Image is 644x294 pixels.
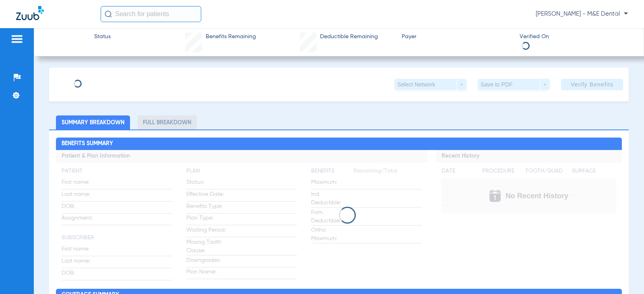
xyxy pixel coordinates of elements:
span: Verified On [520,33,631,41]
li: Full Breakdown [137,115,197,130]
span: [PERSON_NAME] - M&E Dental [536,10,628,18]
span: Payer [402,33,513,41]
li: Summary Breakdown [56,115,130,130]
span: Status [94,33,111,41]
img: Search Icon [105,10,112,18]
img: Zuub Logo [16,6,44,20]
h2: Benefits Summary [56,138,621,150]
span: Deductible Remaining [320,33,378,41]
span: Benefits Remaining [206,33,256,41]
input: Search for patients [101,6,201,22]
img: hamburger-icon [10,34,23,44]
